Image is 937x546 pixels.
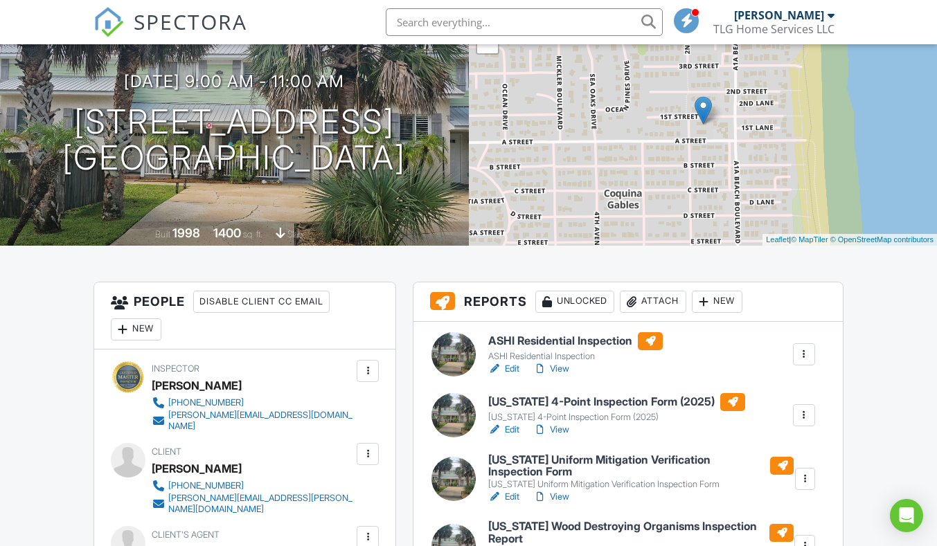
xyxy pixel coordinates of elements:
a: Edit [488,490,519,504]
h3: Reports [413,282,842,322]
a: © MapTiler [791,235,828,244]
div: ASHI Residential Inspection [488,351,663,362]
a: View [533,423,569,437]
a: Edit [488,362,519,376]
div: [PHONE_NUMBER] [168,480,244,491]
span: slab [287,229,303,239]
div: New [111,318,161,340]
div: [PERSON_NAME][EMAIL_ADDRESS][DOMAIN_NAME] [168,410,353,432]
a: [PERSON_NAME][EMAIL_ADDRESS][PERSON_NAME][DOMAIN_NAME] [152,493,353,515]
div: [PHONE_NUMBER] [168,397,244,408]
a: © OpenStreetMap contributors [830,235,934,244]
a: ASHI Residential Inspection ASHI Residential Inspection [488,332,663,363]
div: TLG Home Services LLC [713,22,835,36]
div: New [692,291,742,313]
div: [US_STATE] Uniform Mitigation Verification Inspection Form [488,479,794,490]
div: [PERSON_NAME][EMAIL_ADDRESS][PERSON_NAME][DOMAIN_NAME] [168,493,353,515]
div: Disable Client CC Email [193,291,330,313]
input: Search everything... [386,8,663,36]
div: | [762,234,937,246]
span: SPECTORA [134,7,247,36]
h6: ASHI Residential Inspection [488,332,663,350]
div: [PERSON_NAME] [152,458,242,479]
a: View [533,490,569,504]
span: Inspector [152,363,199,374]
a: Leaflet [766,235,789,244]
span: Built [155,229,170,239]
h6: [US_STATE] Wood Destroying Organisms Inspection Report [488,520,794,545]
span: Client [152,446,181,457]
span: sq. ft. [243,229,262,239]
a: [US_STATE] Uniform Mitigation Verification Inspection Form [US_STATE] Uniform Mitigation Verifica... [488,454,794,491]
h6: [US_STATE] Uniform Mitigation Verification Inspection Form [488,454,794,478]
div: [US_STATE] 4-Point Inspection Form (2025) [488,412,745,423]
h1: [STREET_ADDRESS] [GEOGRAPHIC_DATA] [62,104,406,177]
h3: People [94,282,395,349]
a: [US_STATE] 4-Point Inspection Form (2025) [US_STATE] 4-Point Inspection Form (2025) [488,393,745,424]
div: 1998 [172,226,200,240]
img: The Best Home Inspection Software - Spectora [93,7,124,37]
h3: [DATE] 9:00 am - 11:00 am [124,72,344,91]
a: View [533,362,569,376]
a: Edit [488,423,519,437]
div: [PERSON_NAME] [734,8,824,22]
a: [PHONE_NUMBER] [152,479,353,493]
div: [PERSON_NAME] [152,375,242,396]
a: [PHONE_NUMBER] [152,396,353,410]
h6: [US_STATE] 4-Point Inspection Form (2025) [488,393,745,411]
span: Client's Agent [152,529,220,540]
div: 1400 [213,226,241,240]
div: Unlocked [535,291,614,313]
div: Open Intercom Messenger [890,499,923,532]
a: [PERSON_NAME][EMAIL_ADDRESS][DOMAIN_NAME] [152,410,353,432]
a: SPECTORA [93,19,247,48]
div: Attach [620,291,686,313]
